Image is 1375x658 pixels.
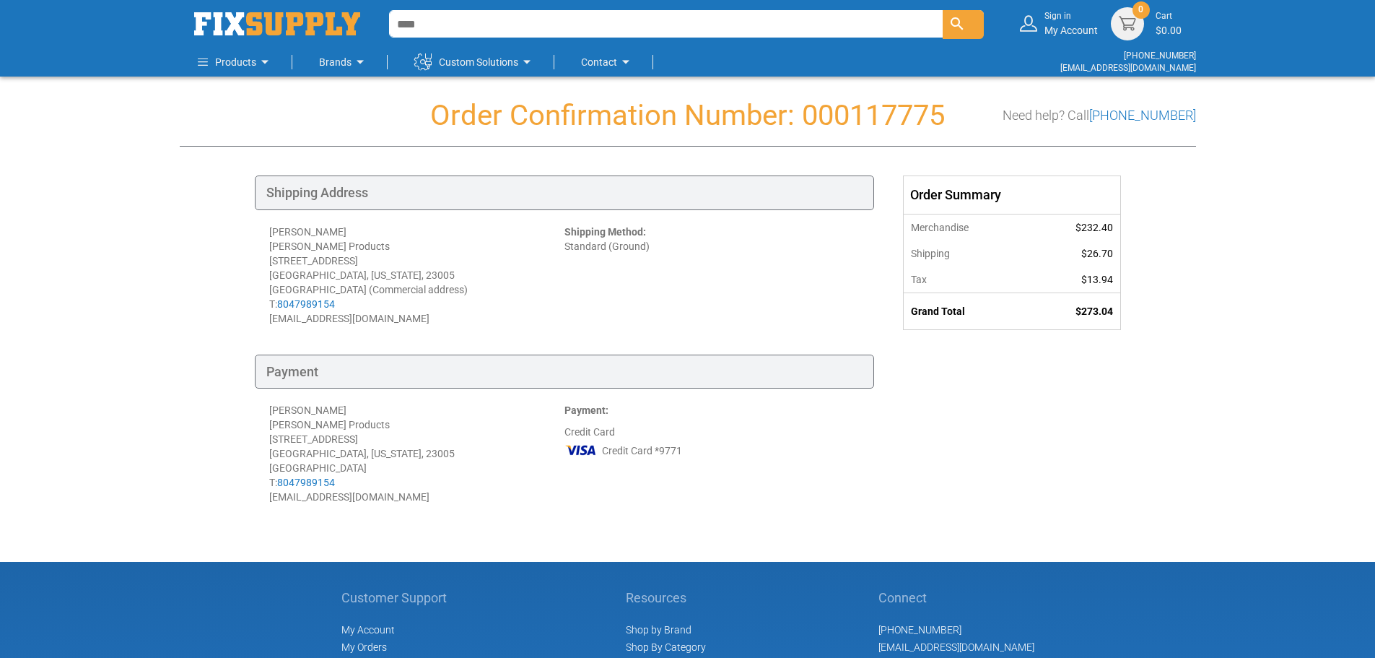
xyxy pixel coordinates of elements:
strong: Payment: [564,404,608,416]
div: Order Summary [904,176,1120,214]
a: [PHONE_NUMBER] [1089,108,1196,123]
img: Fix Industrial Supply [194,12,360,35]
div: Credit Card [564,403,860,504]
a: store logo [194,12,360,35]
a: Brands [319,48,369,77]
small: Sign in [1044,10,1098,22]
h1: Order Confirmation Number: 000117775 [180,100,1196,131]
div: Shipping Address [255,176,874,210]
strong: Grand Total [911,306,965,317]
span: My Account [341,624,395,636]
a: 8047989154 [277,477,335,488]
a: Shop by Brand [626,624,691,636]
span: My Orders [341,641,387,653]
a: [PHONE_NUMBER] [1124,51,1196,61]
div: Payment [255,355,874,389]
th: Tax [904,267,1029,293]
div: My Account [1044,10,1098,37]
th: Shipping [904,241,1029,267]
a: Shop By Category [626,641,706,653]
h3: Need help? Call [1003,108,1196,123]
strong: Shipping Method: [564,226,646,238]
a: Products [198,48,274,77]
h5: Connect [878,591,1034,605]
small: Cart [1156,10,1182,22]
div: [PERSON_NAME] [PERSON_NAME] Products [STREET_ADDRESS] [GEOGRAPHIC_DATA], [US_STATE], 23005 [GEOGR... [269,403,564,504]
span: Credit Card *9771 [602,443,682,458]
span: $0.00 [1156,25,1182,36]
th: Merchandise [904,214,1029,241]
img: VI [564,439,598,461]
a: Custom Solutions [414,48,536,77]
span: $273.04 [1075,306,1113,317]
span: $232.40 [1075,222,1113,233]
h5: Resources [626,591,707,605]
a: 8047989154 [277,298,335,310]
span: 0 [1138,4,1143,16]
h5: Customer Support [341,591,455,605]
a: Contact [581,48,634,77]
a: [PHONE_NUMBER] [878,624,961,636]
span: $13.94 [1081,274,1113,285]
div: Standard (Ground) [564,225,860,326]
a: [EMAIL_ADDRESS][DOMAIN_NAME] [878,641,1034,653]
span: $26.70 [1081,248,1113,259]
a: [EMAIL_ADDRESS][DOMAIN_NAME] [1060,63,1196,73]
div: [PERSON_NAME] [PERSON_NAME] Products [STREET_ADDRESS] [GEOGRAPHIC_DATA], [US_STATE], 23005 [GEOGR... [269,225,564,326]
